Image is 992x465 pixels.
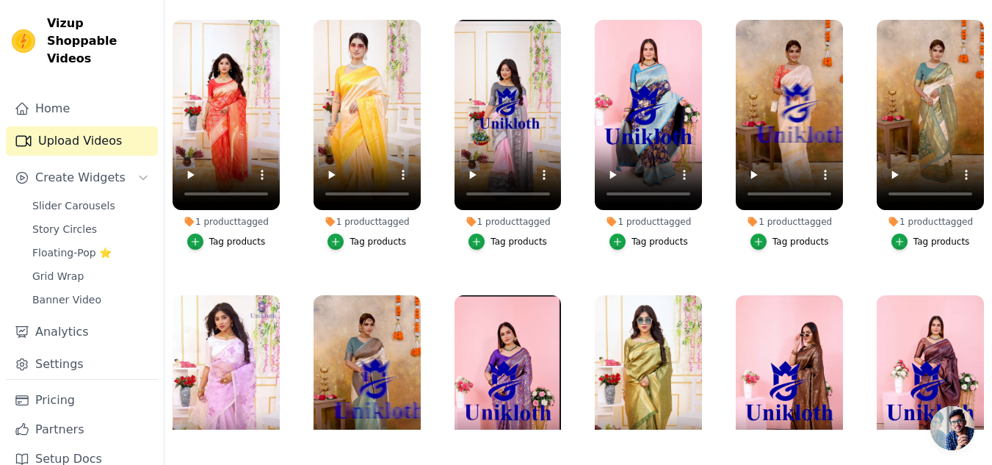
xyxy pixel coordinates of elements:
div: 1 product tagged [595,216,702,228]
div: 1 product tagged [877,216,984,228]
a: Settings [6,350,158,379]
div: Tag products [631,236,688,248]
button: Tag products [327,234,406,250]
button: Create Widgets [6,163,158,192]
a: Pricing [6,386,158,415]
div: Tag products [913,236,970,248]
a: Partners [6,415,158,444]
span: Banner Video [32,292,101,307]
a: Slider Carousels [23,195,158,216]
button: Tag products [187,234,266,250]
div: 1 product tagged [455,216,562,228]
a: Grid Wrap [23,266,158,286]
a: Banner Video [23,289,158,310]
button: Tag products [609,234,688,250]
a: Upload Videos [6,126,158,156]
span: Story Circles [32,222,97,237]
a: Analytics [6,317,158,347]
span: Slider Carousels [32,198,115,213]
span: Create Widgets [35,169,126,187]
button: Tag products [891,234,970,250]
a: Home [6,94,158,123]
div: 1 product tagged [314,216,421,228]
span: Grid Wrap [32,269,84,284]
div: Tag products [490,236,547,248]
div: Tag products [350,236,406,248]
div: Tag products [209,236,266,248]
button: Tag products [750,234,829,250]
img: Vizup [12,29,35,53]
a: Floating-Pop ⭐ [23,242,158,263]
span: Floating-Pop ⭐ [32,245,112,260]
div: Open chat [930,406,974,450]
button: Tag products [468,234,547,250]
span: Vizup Shoppable Videos [47,15,152,68]
div: 1 product tagged [736,216,843,228]
a: Story Circles [23,219,158,239]
div: Tag products [772,236,829,248]
div: 1 product tagged [173,216,280,228]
